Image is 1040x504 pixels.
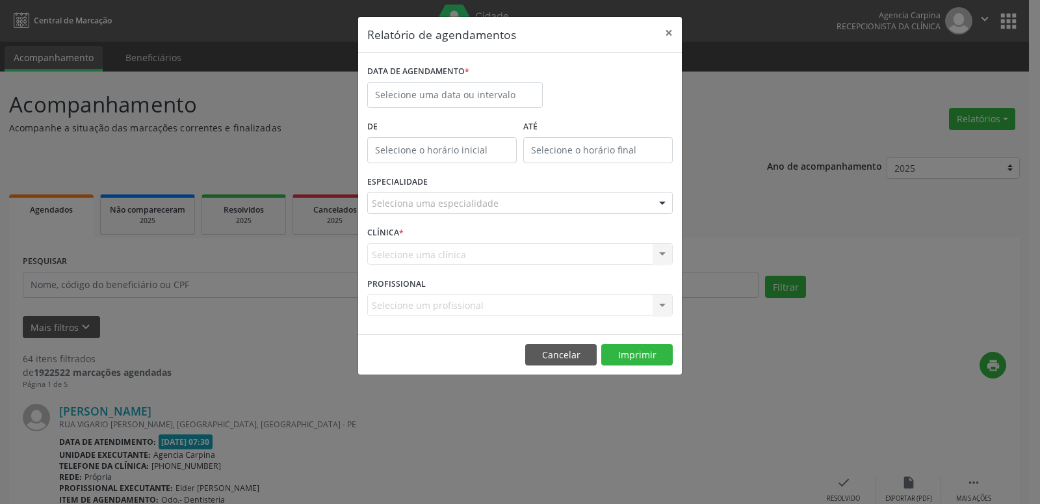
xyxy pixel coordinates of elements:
label: CLÍNICA [367,223,404,243]
label: DATA DE AGENDAMENTO [367,62,469,82]
span: Seleciona uma especialidade [372,196,499,210]
button: Imprimir [601,344,673,366]
h5: Relatório de agendamentos [367,26,516,43]
label: De [367,117,517,137]
input: Selecione o horário final [523,137,673,163]
button: Cancelar [525,344,597,366]
button: Close [656,17,682,49]
label: PROFISSIONAL [367,274,426,294]
label: ATÉ [523,117,673,137]
input: Selecione uma data ou intervalo [367,82,543,108]
label: ESPECIALIDADE [367,172,428,192]
input: Selecione o horário inicial [367,137,517,163]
